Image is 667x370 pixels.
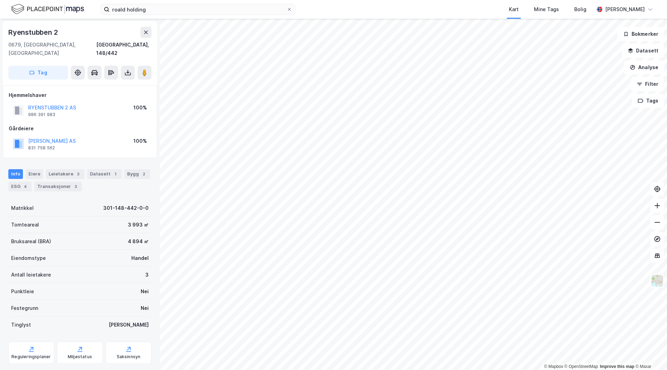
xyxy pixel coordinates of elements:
[11,254,46,262] div: Eiendomstype
[46,169,84,179] div: Leietakere
[600,364,634,369] a: Improve this map
[28,145,55,151] div: 831 758 562
[117,354,141,360] div: Saksinnsyn
[632,337,667,370] div: Kontrollprogram for chat
[22,183,29,190] div: 4
[128,221,149,229] div: 3 993 ㎡
[28,112,55,117] div: 986 391 983
[11,354,51,360] div: Reguleringsplaner
[534,5,559,14] div: Mine Tags
[112,171,119,178] div: 1
[26,169,43,179] div: Eiere
[131,254,149,262] div: Handel
[8,27,59,38] div: Ryenstubben 2
[651,274,664,287] img: Z
[9,124,151,133] div: Gårdeiere
[11,237,51,246] div: Bruksareal (BRA)
[68,354,92,360] div: Miljøstatus
[75,171,82,178] div: 3
[11,321,31,329] div: Tinglyst
[109,321,149,329] div: [PERSON_NAME]
[632,337,667,370] iframe: Chat Widget
[631,77,664,91] button: Filter
[9,91,151,99] div: Hjemmelshaver
[574,5,586,14] div: Bolig
[509,5,519,14] div: Kart
[8,41,96,57] div: 0679, [GEOGRAPHIC_DATA], [GEOGRAPHIC_DATA]
[109,4,287,15] input: Søk på adresse, matrikkel, gårdeiere, leietakere eller personer
[11,287,34,296] div: Punktleie
[632,94,664,108] button: Tags
[8,182,32,191] div: ESG
[96,41,151,57] div: [GEOGRAPHIC_DATA], 148/442
[11,3,84,15] img: logo.f888ab2527a4732fd821a326f86c7f29.svg
[622,44,664,58] button: Datasett
[87,169,122,179] div: Datasett
[605,5,645,14] div: [PERSON_NAME]
[141,287,149,296] div: Nei
[141,304,149,312] div: Nei
[565,364,598,369] a: OpenStreetMap
[11,221,39,229] div: Tomteareal
[133,137,147,145] div: 100%
[11,204,34,212] div: Matrikkel
[128,237,149,246] div: 4 894 ㎡
[8,169,23,179] div: Info
[544,364,563,369] a: Mapbox
[140,171,147,178] div: 2
[11,304,38,312] div: Festegrunn
[34,182,82,191] div: Transaksjoner
[124,169,150,179] div: Bygg
[103,204,149,212] div: 301-148-442-0-0
[145,271,149,279] div: 3
[11,271,51,279] div: Antall leietakere
[617,27,664,41] button: Bokmerker
[624,60,664,74] button: Analyse
[8,66,68,80] button: Tag
[133,104,147,112] div: 100%
[72,183,79,190] div: 3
